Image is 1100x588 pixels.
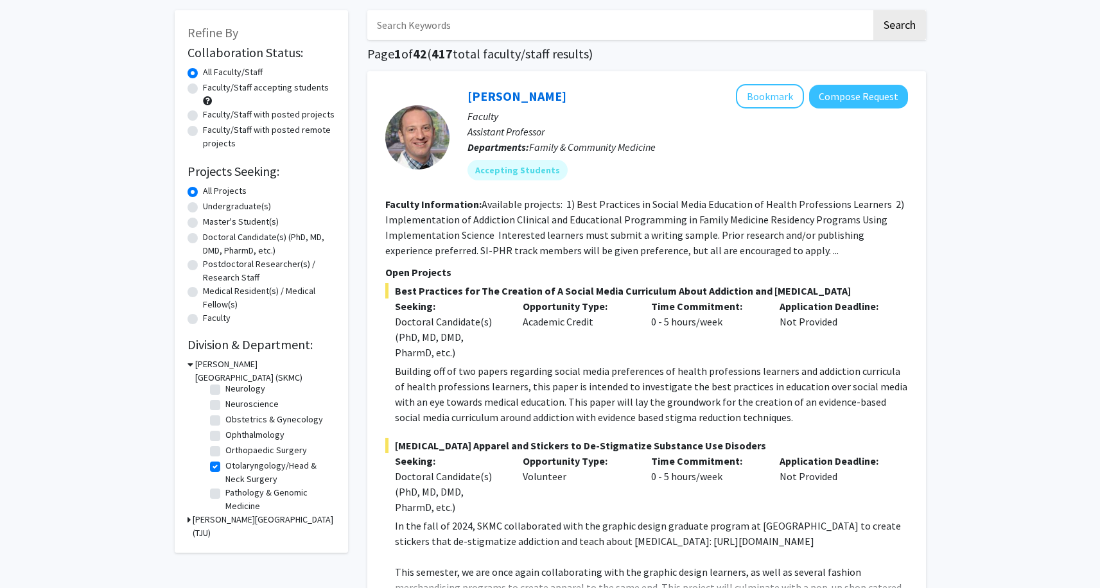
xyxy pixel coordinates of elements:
[780,298,889,314] p: Application Deadline:
[188,45,335,60] h2: Collaboration Status:
[225,428,284,442] label: Ophthalmology
[225,444,307,457] label: Orthopaedic Surgery
[203,215,279,229] label: Master's Student(s)
[770,453,898,515] div: Not Provided
[203,284,335,311] label: Medical Resident(s) / Medical Fellow(s)
[385,198,482,211] b: Faculty Information:
[203,81,329,94] label: Faculty/Staff accepting students
[225,413,323,426] label: Obstetrics & Gynecology
[770,298,898,360] div: Not Provided
[203,184,247,198] label: All Projects
[651,453,760,469] p: Time Commitment:
[523,453,632,469] p: Opportunity Type:
[395,469,504,515] div: Doctoral Candidate(s) (PhD, MD, DMD, PharmD, etc.)
[203,230,335,257] label: Doctoral Candidate(s) (PhD, MD, DMD, PharmD, etc.)
[225,397,279,411] label: Neuroscience
[195,358,335,385] h3: [PERSON_NAME][GEOGRAPHIC_DATA] (SKMC)
[225,486,332,513] label: Pathology & Genomic Medicine
[642,298,770,360] div: 0 - 5 hours/week
[513,298,642,360] div: Academic Credit
[529,141,656,153] span: Family & Community Medicine
[395,363,908,425] p: Building off of two papers regarding social media preferences of health professions learners and ...
[809,85,908,108] button: Compose Request to Gregory Jaffe
[203,108,335,121] label: Faculty/Staff with posted projects
[395,518,908,549] p: In the fall of 2024, SKMC collaborated with the graphic design graduate program at [GEOGRAPHIC_DA...
[467,124,908,139] p: Assistant Professor
[395,314,504,360] div: Doctoral Candidate(s) (PhD, MD, DMD, PharmD, etc.)
[367,10,871,40] input: Search Keywords
[225,459,332,486] label: Otolaryngology/Head & Neck Surgery
[432,46,453,62] span: 417
[780,453,889,469] p: Application Deadline:
[203,123,335,150] label: Faculty/Staff with posted remote projects
[203,311,231,325] label: Faculty
[188,24,238,40] span: Refine By
[193,513,335,540] h3: [PERSON_NAME][GEOGRAPHIC_DATA] (TJU)
[10,530,55,578] iframe: Chat
[203,200,271,213] label: Undergraduate(s)
[651,298,760,314] p: Time Commitment:
[395,453,504,469] p: Seeking:
[873,10,926,40] button: Search
[467,141,529,153] b: Departments:
[467,88,566,104] a: [PERSON_NAME]
[513,453,642,515] div: Volunteer
[385,264,908,280] p: Open Projects
[188,164,335,179] h2: Projects Seeking:
[413,46,427,62] span: 42
[642,453,770,515] div: 0 - 5 hours/week
[367,46,926,62] h1: Page of ( total faculty/staff results)
[225,382,265,395] label: Neurology
[467,160,568,180] mat-chip: Accepting Students
[523,298,632,314] p: Opportunity Type:
[467,108,908,124] p: Faculty
[385,198,904,257] fg-read-more: Available projects: 1) Best Practices in Social Media Education of Health Professions Learners 2)...
[203,65,263,79] label: All Faculty/Staff
[394,46,401,62] span: 1
[385,283,908,298] span: Best Practices for The Creation of A Social Media Curriculum About Addiction and [MEDICAL_DATA]
[385,438,908,453] span: [MEDICAL_DATA] Apparel and Stickers to De-Stigmatize Substance Use Disoders
[395,298,504,314] p: Seeking:
[188,337,335,352] h2: Division & Department:
[203,257,335,284] label: Postdoctoral Researcher(s) / Research Staff
[736,84,804,108] button: Add Gregory Jaffe to Bookmarks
